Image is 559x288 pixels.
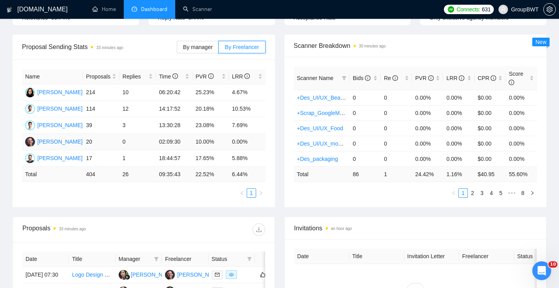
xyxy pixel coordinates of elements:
span: right [258,191,263,195]
a: 8 [519,189,527,197]
td: 02:09:30 [156,134,192,150]
td: 0.00% [506,105,537,120]
button: left [449,188,458,198]
td: Total [22,167,83,182]
img: upwork-logo.png [448,6,454,13]
span: info-circle [208,73,214,79]
td: 10.00% [192,134,229,150]
td: $0.00 [475,120,506,136]
th: Replies [119,69,156,84]
span: Proposals [86,72,110,81]
span: By manager [183,44,213,50]
span: left [240,191,244,195]
td: 0.00% [443,151,475,166]
a: 1 [459,189,467,197]
a: +Scrap_GoogleMaps [297,110,349,116]
img: SK [25,87,35,97]
td: Total [294,166,350,182]
td: 10.53% [229,101,266,117]
a: 1 [247,189,256,197]
span: Acceptance Rate [294,15,336,21]
span: info-circle [365,75,370,81]
td: 39 [83,117,119,134]
a: AY[PERSON_NAME] [25,105,82,111]
button: download [253,223,265,236]
span: Only exclusive agency members [429,15,509,21]
a: 4 [487,189,496,197]
span: info-circle [244,73,250,79]
div: [PERSON_NAME] [37,154,82,162]
a: 2 [468,189,477,197]
span: like [260,272,266,278]
th: Freelancer [459,249,514,264]
span: 10 [548,261,557,268]
td: 0 [381,136,412,151]
th: Manager [115,252,162,267]
a: 3 [478,189,486,197]
td: 0.00% [443,136,475,151]
span: info-circle [172,73,178,79]
td: 114 [83,101,119,117]
td: 0 [381,90,412,105]
td: $0.00 [475,105,506,120]
td: $0.00 [475,90,506,105]
span: filter [246,253,253,265]
td: $0.00 [475,151,506,166]
span: Reply Rate [158,15,185,21]
td: 14:17:52 [156,101,192,117]
th: Date [294,249,349,264]
button: right [528,188,537,198]
td: $0.00 [475,136,506,151]
button: right [256,188,266,198]
li: 1 [458,188,468,198]
li: Next 5 Pages [506,188,518,198]
span: Relevance [22,15,48,21]
li: Next Page [528,188,537,198]
th: Invitation Letter [404,249,459,264]
a: VZ[PERSON_NAME] [25,138,82,144]
span: Re [384,75,398,81]
span: New [535,39,546,45]
span: right [530,191,535,195]
li: 8 [518,188,528,198]
a: SK[PERSON_NAME] [25,89,82,95]
span: 99.74% [51,15,70,21]
td: 86 [350,166,381,182]
span: PVR [196,73,214,80]
td: 0.00% [443,90,475,105]
li: 5 [496,188,506,198]
td: 1 [119,150,156,167]
img: DN [25,120,35,130]
td: 0.00% [412,151,444,166]
span: Scanner Name [297,75,334,81]
img: SN [119,270,128,280]
td: 0.00% [506,136,537,151]
time: 33 minutes ago [96,46,123,50]
td: 4.67% [229,84,266,101]
div: [PERSON_NAME] [37,137,82,146]
span: Replies [123,72,147,81]
td: 0.00% [412,90,444,105]
span: Proposal Sending Stats [22,42,177,52]
td: 12 [119,101,156,117]
a: +Des_UI/UX_Food [297,125,343,131]
span: filter [247,257,252,261]
span: 6.44% [188,15,204,21]
span: filter [154,257,159,261]
span: setting [544,6,555,13]
span: -- [339,15,342,21]
td: 18:44:57 [156,150,192,167]
td: 1.16 % [443,166,475,182]
span: left [451,191,456,195]
td: 404 [83,167,119,182]
li: Next Page [256,188,266,198]
span: filter [342,76,346,80]
th: Name [22,69,83,84]
td: 0 [381,105,412,120]
span: ••• [506,188,518,198]
li: 1 [247,188,256,198]
time: 33 minutes ago [59,227,86,231]
span: info-circle [428,75,434,81]
td: 26 [119,167,156,182]
a: +Des_UI/UX_Beauty [297,95,348,101]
